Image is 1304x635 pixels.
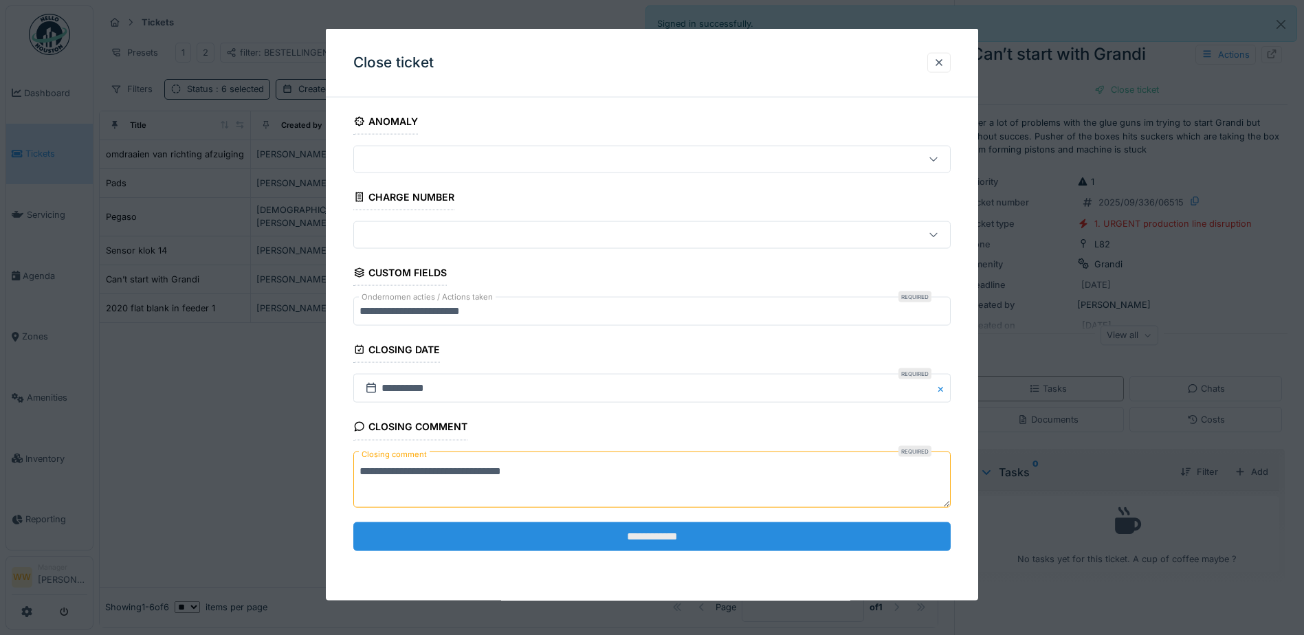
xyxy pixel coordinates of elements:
[898,445,931,456] div: Required
[359,445,430,463] label: Closing comment
[353,339,440,363] div: Closing date
[353,187,454,210] div: Charge number
[353,263,447,286] div: Custom fields
[353,416,467,440] div: Closing comment
[359,291,496,303] label: Ondernomen acties / Actions taken
[898,291,931,302] div: Required
[936,374,951,403] button: Close
[353,111,418,135] div: Anomaly
[353,54,434,71] h3: Close ticket
[898,368,931,379] div: Required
